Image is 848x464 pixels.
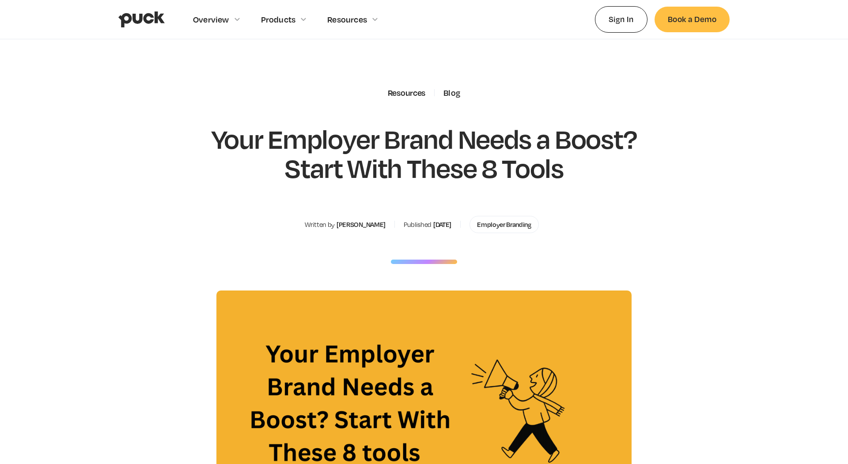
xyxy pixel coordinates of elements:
[477,221,531,229] div: Employer Branding
[433,221,451,229] div: [DATE]
[595,6,647,32] a: Sign In
[261,15,296,24] div: Products
[655,7,730,32] a: Book a Demo
[337,221,386,229] div: [PERSON_NAME]
[443,88,460,98] a: Blog
[193,15,229,24] div: Overview
[305,221,335,229] div: Written by
[327,15,367,24] div: Resources
[404,221,432,229] div: Published
[388,88,425,98] div: Resources
[193,124,655,182] h1: Your Employer Brand Needs a Boost? Start With These 8 Tools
